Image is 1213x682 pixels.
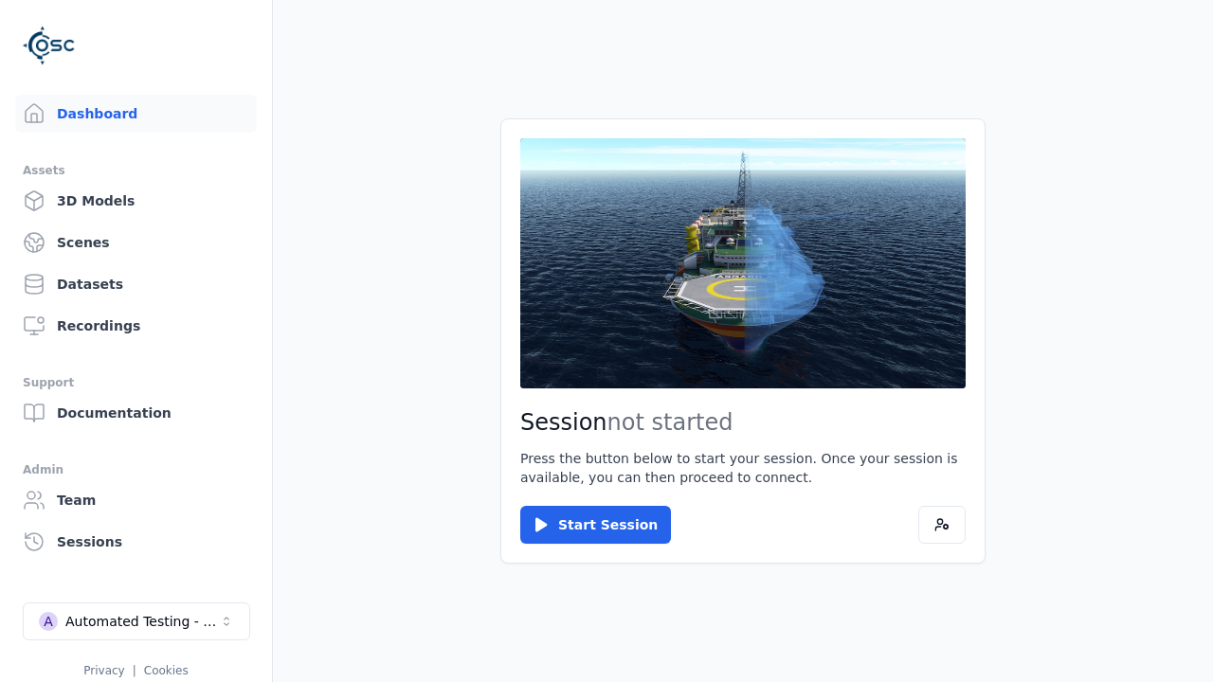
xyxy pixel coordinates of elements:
button: Select a workspace [23,602,250,640]
a: Dashboard [15,95,257,133]
h2: Session [520,407,966,438]
button: Start Session [520,506,671,544]
a: Documentation [15,394,257,432]
p: Press the button below to start your session. Once your session is available, you can then procee... [520,449,966,487]
div: Assets [23,159,249,182]
a: Team [15,481,257,519]
a: Scenes [15,224,257,261]
a: Cookies [144,664,189,677]
div: Automated Testing - Playwright [65,612,219,631]
div: Admin [23,458,249,481]
img: Logo [23,19,76,72]
div: A [39,612,58,631]
span: | [133,664,136,677]
a: Sessions [15,523,257,561]
a: Recordings [15,307,257,345]
a: Privacy [83,664,124,677]
a: Datasets [15,265,257,303]
span: not started [607,409,733,436]
a: 3D Models [15,182,257,220]
div: Support [23,371,249,394]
